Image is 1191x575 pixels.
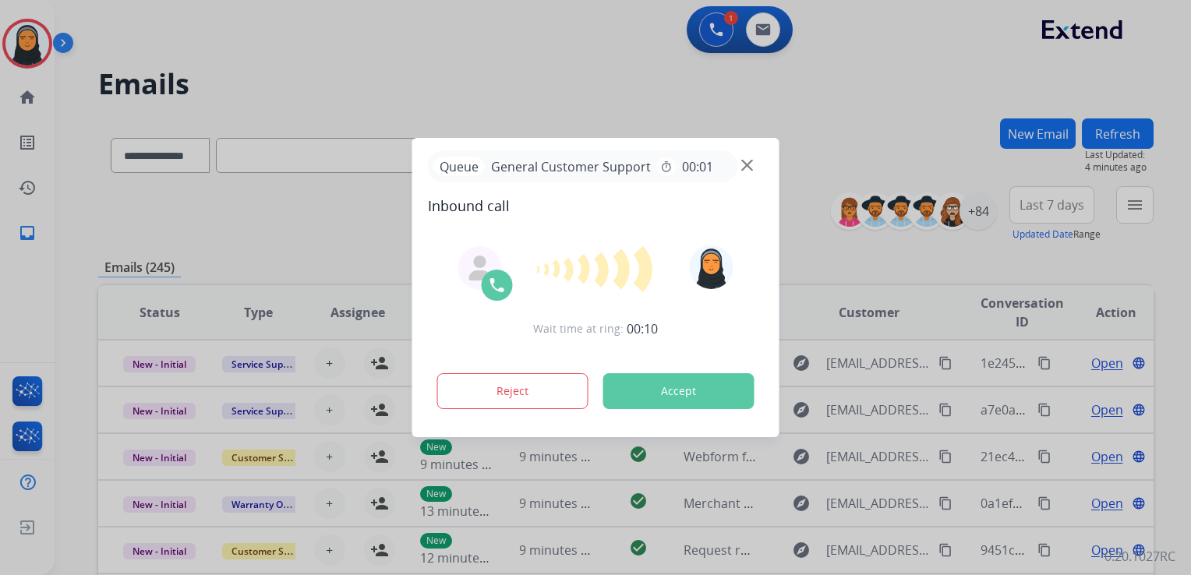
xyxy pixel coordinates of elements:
[689,245,733,289] img: avatar
[682,157,713,176] span: 00:01
[485,157,657,176] span: General Customer Support
[627,319,658,338] span: 00:10
[437,373,588,409] button: Reject
[1104,547,1175,566] p: 0.20.1027RC
[603,373,755,409] button: Accept
[468,256,493,280] img: agent-avatar
[660,161,673,173] mat-icon: timer
[741,160,753,171] img: close-button
[488,276,507,295] img: call-icon
[434,157,485,176] p: Queue
[533,321,624,337] span: Wait time at ring:
[428,195,764,217] span: Inbound call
